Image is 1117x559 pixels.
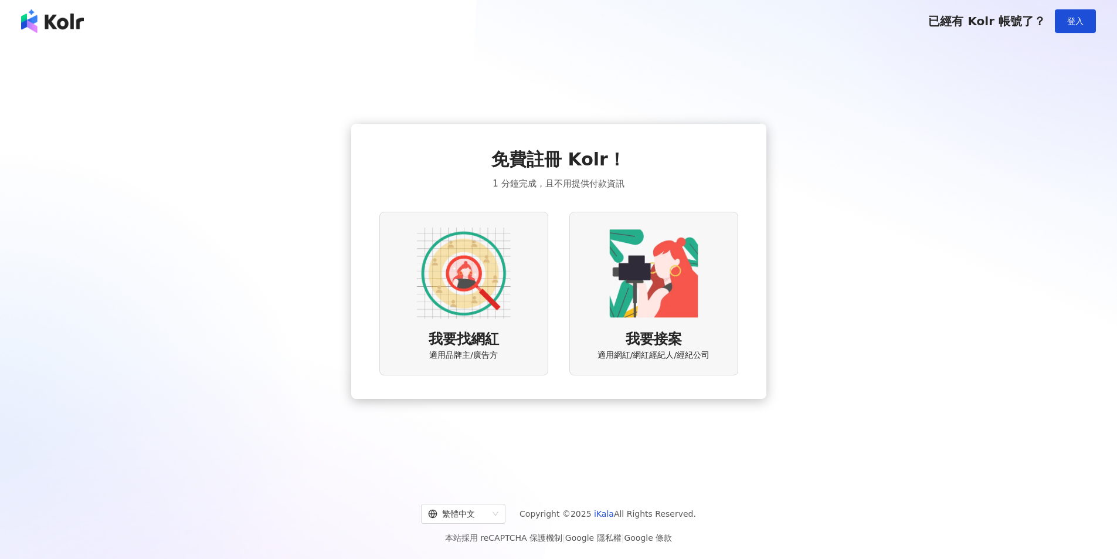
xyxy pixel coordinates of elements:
[928,14,1045,28] span: 已經有 Kolr 帳號了？
[520,507,696,521] span: Copyright © 2025 All Rights Reserved.
[607,226,701,320] img: KOL identity option
[417,226,511,320] img: AD identity option
[626,330,682,350] span: 我要接案
[493,177,624,191] span: 1 分鐘完成，且不用提供付款資訊
[622,533,624,543] span: |
[565,533,622,543] a: Google 隱私權
[445,531,672,545] span: 本站採用 reCAPTCHA 保護機制
[1055,9,1096,33] button: 登入
[562,533,565,543] span: |
[429,350,498,361] span: 適用品牌主/廣告方
[624,533,672,543] a: Google 條款
[428,504,488,523] div: 繁體中文
[597,350,709,361] span: 適用網紅/網紅經紀人/經紀公司
[429,330,499,350] span: 我要找網紅
[1067,16,1084,26] span: 登入
[594,509,614,519] a: iKala
[21,9,84,33] img: logo
[491,147,626,172] span: 免費註冊 Kolr！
